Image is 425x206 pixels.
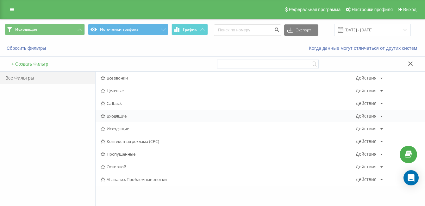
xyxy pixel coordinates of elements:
[101,177,356,182] span: AI-анализ. Проблемные звонки
[101,76,356,80] span: Все звонки
[9,61,50,67] button: + Создать Фильтр
[101,164,356,169] span: Основной
[356,177,377,182] div: Действия
[403,170,419,185] div: Open Intercom Messenger
[88,24,168,35] button: Источники трафика
[356,164,377,169] div: Действия
[356,152,377,156] div: Действия
[172,24,208,35] button: График
[101,126,356,131] span: Исходящие
[101,152,356,156] span: Пропущенные
[406,61,415,68] button: Закрыть
[15,27,37,32] span: Исходящие
[289,7,341,12] span: Реферальная программа
[356,114,377,118] div: Действия
[101,101,356,106] span: Callback
[0,72,95,84] div: Все Фильтры
[356,88,377,93] div: Действия
[101,139,356,144] span: Контекстная реклама (CPC)
[5,45,49,51] button: Сбросить фильтры
[309,45,420,51] a: Когда данные могут отличаться от других систем
[356,76,377,80] div: Действия
[5,24,85,35] button: Исходящие
[214,24,281,36] input: Поиск по номеру
[352,7,393,12] span: Настройки профиля
[101,114,356,118] span: Входящие
[356,126,377,131] div: Действия
[183,27,197,32] span: График
[403,7,416,12] span: Выход
[101,88,356,93] span: Целевые
[284,24,318,36] button: Экспорт
[356,139,377,144] div: Действия
[356,101,377,106] div: Действия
